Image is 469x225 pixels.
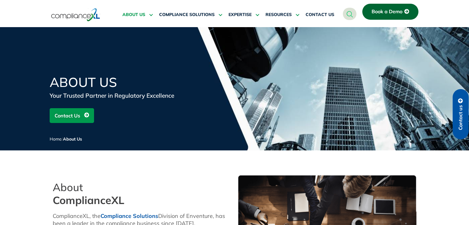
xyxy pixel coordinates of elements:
[50,136,82,142] span: /
[122,12,145,18] span: ABOUT US
[453,89,469,139] a: Contact us
[306,12,334,18] span: CONTACT US
[306,7,334,22] a: CONTACT US
[265,7,299,22] a: RESOURCES
[343,8,356,20] a: navsearch-button
[159,12,215,18] span: COMPLIANCE SOLUTIONS
[362,4,418,20] a: Book a Demo
[50,91,198,100] div: Your Trusted Partner in Regulatory Excellence
[55,110,80,121] span: Contact Us
[265,12,292,18] span: RESOURCES
[50,76,198,89] h1: About Us
[53,181,232,207] h2: About
[51,8,100,22] img: logo-one.svg
[228,12,252,18] span: EXPERTISE
[63,136,82,142] span: About Us
[53,194,124,207] span: ComplianceXL
[50,136,62,142] a: Home
[50,108,94,123] a: Contact Us
[228,7,259,22] a: EXPERTISE
[101,212,158,219] a: Compliance Solutions
[122,7,153,22] a: ABOUT US
[458,105,463,130] span: Contact us
[159,7,222,22] a: COMPLIANCE SOLUTIONS
[372,9,402,14] span: Book a Demo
